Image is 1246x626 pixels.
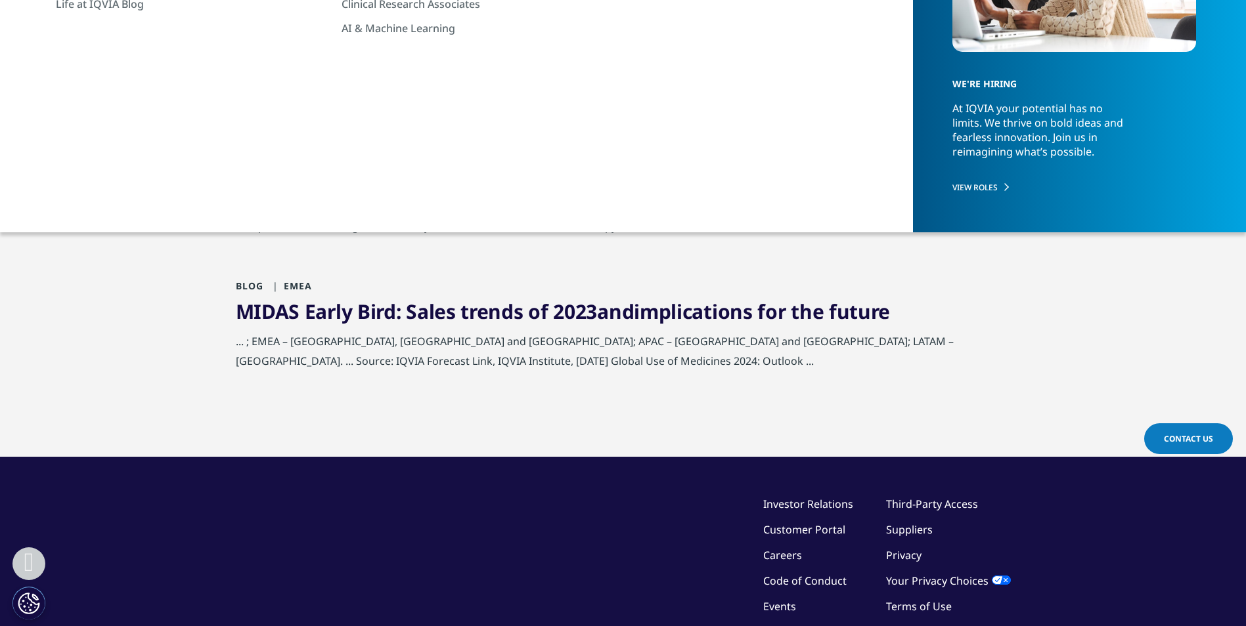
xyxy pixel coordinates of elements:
span: Blog [236,280,264,292]
a: Customer Portal [763,522,845,537]
span: EMEA [267,280,313,292]
a: Terms of Use [886,599,952,614]
a: Events [763,599,796,614]
a: Code of Conduct [763,574,847,588]
span: Contact Us [1164,433,1213,444]
a: AI & Machine Learning [342,21,604,35]
a: Suppliers [886,522,933,537]
h5: WE'RE HIRING [952,55,1184,101]
a: Privacy [886,548,922,562]
a: VIEW ROLES [952,182,1197,193]
div: ... ; EMEA – [GEOGRAPHIC_DATA], [GEOGRAPHIC_DATA] and [GEOGRAPHIC_DATA]; APAC – [GEOGRAPHIC_DATA]... [236,331,1011,377]
a: Your Privacy Choices [886,574,1011,588]
a: MIDAS Early Bird: Sales trends of 2023andimplications for the future [236,298,891,325]
a: Careers [763,548,802,562]
p: At IQVIA your potential has no limits. We thrive on bold ideas and fearless innovation. Join us i... [952,101,1134,171]
button: Cookies Settings [12,587,45,619]
a: Investor Relations [763,497,853,511]
a: Third-Party Access [886,497,978,511]
span: and [597,298,634,325]
a: Contact Us [1144,423,1233,454]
